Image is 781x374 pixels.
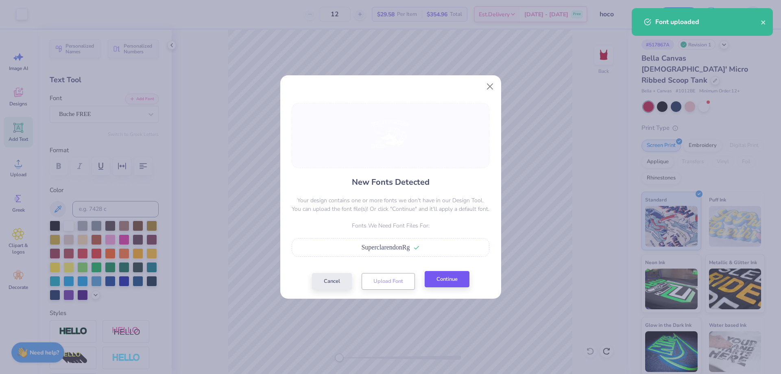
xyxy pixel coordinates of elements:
[425,271,469,288] button: Continue
[292,221,489,230] p: Fonts We Need Font Files For:
[761,17,766,27] button: close
[292,196,489,213] p: Your design contains one or more fonts we don't have in our Design Tool. You can upload the font ...
[655,17,761,27] div: Font uploaded
[361,244,410,251] span: SuperclarendonRg
[312,273,352,290] button: Cancel
[352,176,430,188] h4: New Fonts Detected
[482,79,497,94] button: Close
